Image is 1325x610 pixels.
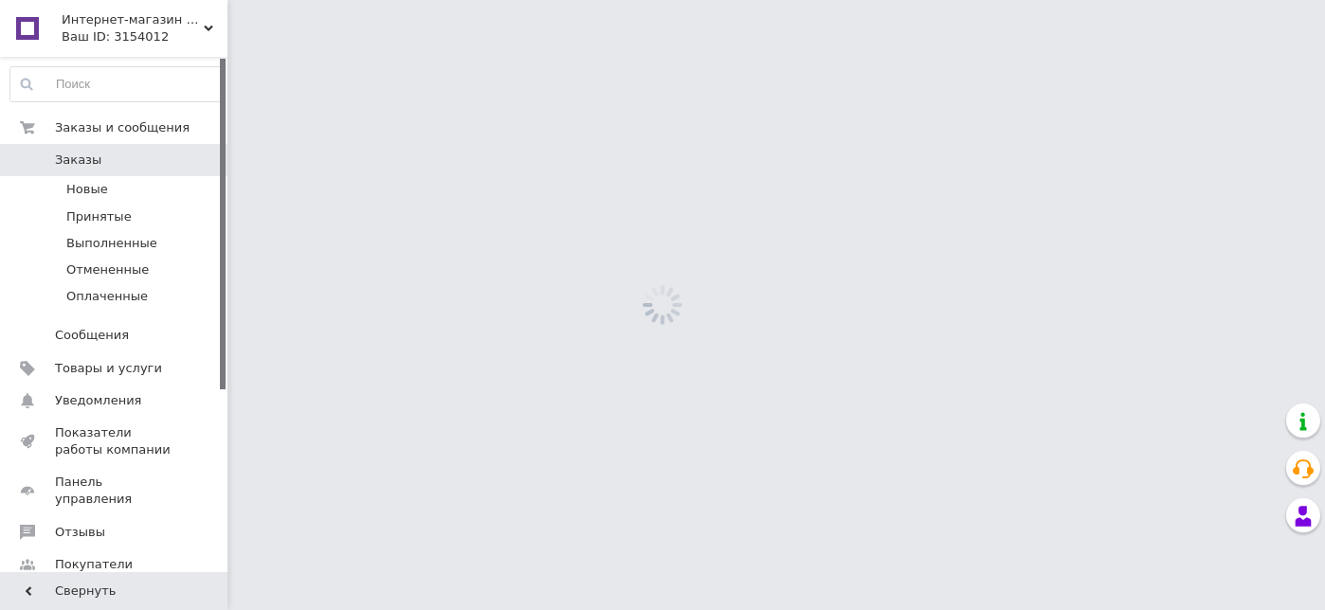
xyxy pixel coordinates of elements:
[66,261,149,278] span: Отмененные
[66,208,132,225] span: Принятые
[55,152,101,169] span: Заказы
[62,28,227,45] div: Ваш ID: 3154012
[66,181,108,198] span: Новые
[10,67,223,101] input: Поиск
[62,11,204,28] span: Интернет-магазин " Мир самоцветов "
[55,424,175,458] span: Показатели работы компании
[55,360,162,377] span: Товары и услуги
[66,288,148,305] span: Оплаченные
[55,556,133,573] span: Покупатели
[55,327,129,344] span: Сообщения
[55,474,175,508] span: Панель управления
[66,235,157,252] span: Выполненные
[55,119,190,136] span: Заказы и сообщения
[55,392,141,409] span: Уведомления
[55,524,105,541] span: Отзывы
